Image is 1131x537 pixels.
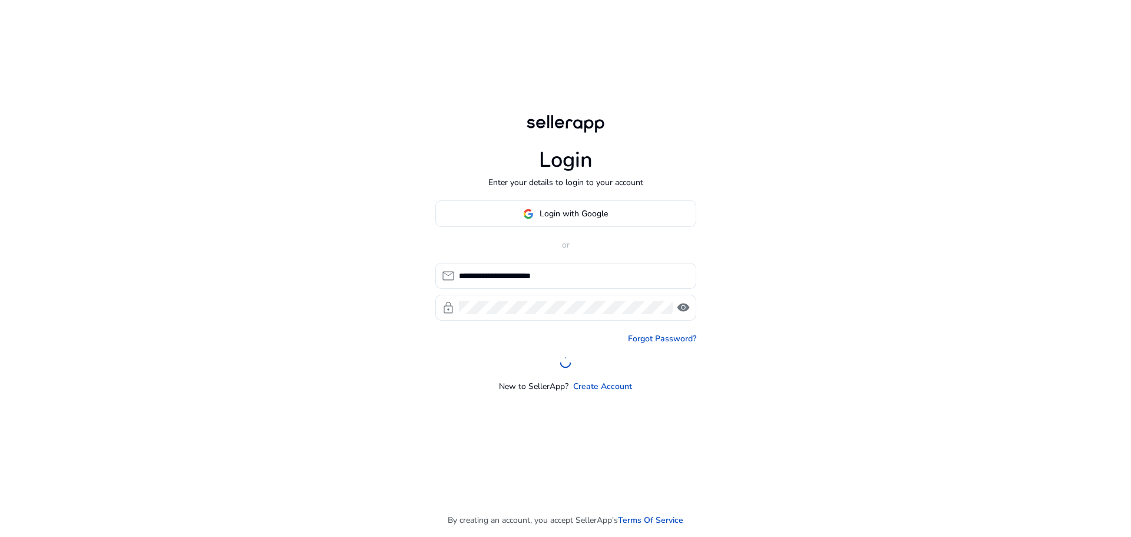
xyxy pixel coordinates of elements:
p: Enter your details to login to your account [488,176,643,189]
span: lock [441,301,455,315]
p: New to SellerApp? [499,380,568,393]
span: mail [441,269,455,283]
button: Login with Google [435,200,696,227]
a: Create Account [573,380,632,393]
img: google-logo.svg [523,209,534,219]
a: Forgot Password? [628,332,696,345]
h1: Login [539,147,593,173]
a: Terms Of Service [618,514,683,526]
span: Login with Google [540,207,608,220]
span: visibility [676,301,690,315]
p: or [435,239,696,251]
